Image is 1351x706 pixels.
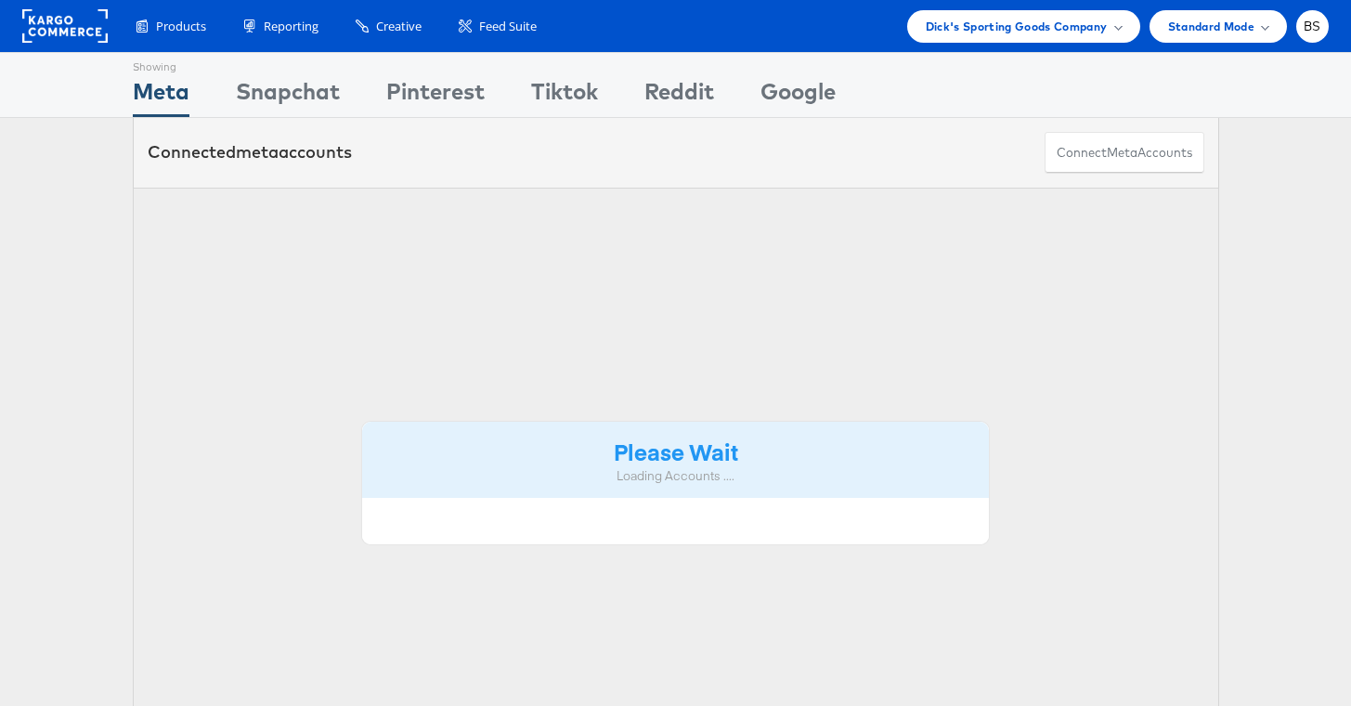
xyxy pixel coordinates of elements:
div: Snapchat [236,75,340,117]
span: meta [1107,144,1137,162]
span: Products [156,18,206,35]
div: Meta [133,75,189,117]
div: Connected accounts [148,140,352,164]
strong: Please Wait [614,436,738,466]
span: BS [1304,20,1321,33]
div: Pinterest [386,75,485,117]
div: Tiktok [531,75,598,117]
span: Feed Suite [479,18,537,35]
div: Showing [133,53,189,75]
div: Reddit [644,75,714,117]
span: Reporting [264,18,318,35]
div: Google [760,75,836,117]
div: Loading Accounts .... [376,467,976,485]
span: Standard Mode [1168,17,1254,36]
span: meta [236,141,279,163]
button: ConnectmetaAccounts [1045,132,1204,174]
span: Dick's Sporting Goods Company [926,17,1108,36]
span: Creative [376,18,422,35]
